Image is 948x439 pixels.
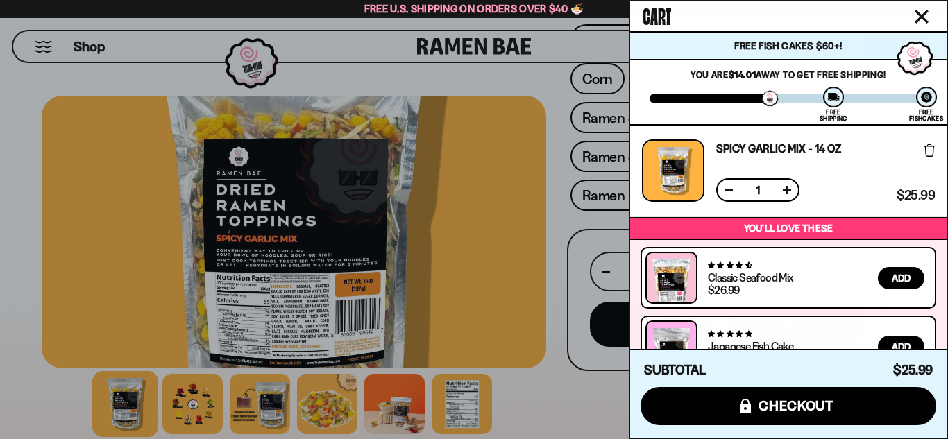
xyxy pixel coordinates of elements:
button: Add [878,267,924,289]
button: checkout [641,387,936,425]
span: Free Fish Cakes $60+! [734,40,842,52]
span: Cart [643,1,671,28]
span: Add [892,273,911,283]
span: $25.99 [893,362,933,378]
a: Spicy Garlic Mix - 14 oz [716,143,841,154]
a: Japanese Fish Cake [708,339,793,353]
p: You are away to get Free Shipping! [650,69,927,80]
div: Free Fishcakes [909,109,943,121]
strong: $14.01 [729,69,756,80]
span: Free U.S. Shipping on Orders over $40 🍜 [364,2,584,15]
button: Close cart [911,6,932,27]
span: Add [892,342,911,352]
button: Add [878,336,924,358]
span: 4.77 stars [708,329,752,338]
h4: Subtotal [644,363,706,377]
span: 1 [747,184,769,196]
span: 4.68 stars [708,261,752,270]
a: Classic Seafood Mix [708,270,793,284]
div: $26.99 [708,284,739,295]
span: checkout [759,398,834,413]
p: You’ll love these [634,222,943,235]
div: Free Shipping [820,109,847,121]
span: $25.99 [897,189,935,202]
